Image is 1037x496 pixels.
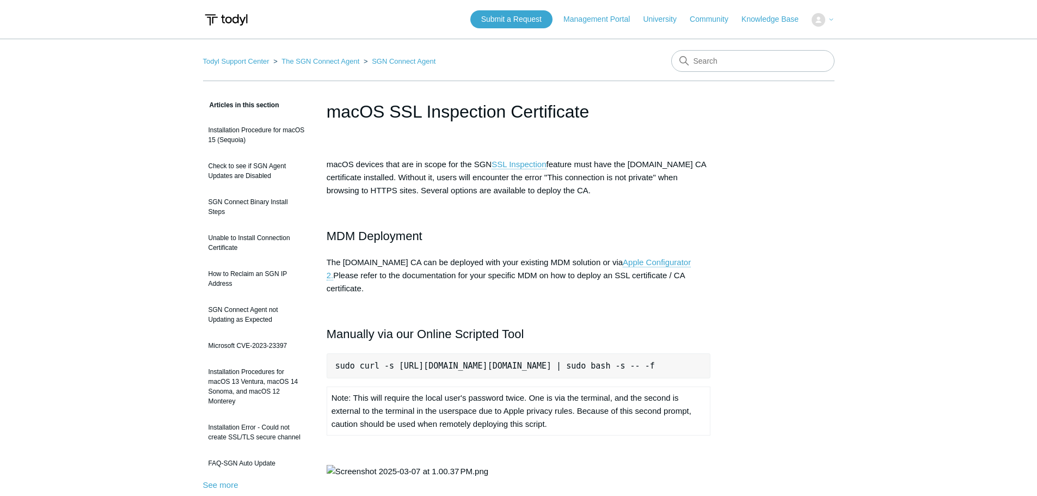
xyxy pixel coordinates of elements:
[361,57,435,65] li: SGN Connect Agent
[372,57,435,65] a: SGN Connect Agent
[492,160,546,169] a: SSL Inspection
[203,57,272,65] li: Todyl Support Center
[327,99,711,125] h1: macOS SSL Inspection Certificate
[563,14,641,25] a: Management Portal
[470,10,553,28] a: Submit a Request
[203,335,310,356] a: Microsoft CVE-2023-23397
[203,156,310,186] a: Check to see if SGN Agent Updates are Disabled
[327,387,710,436] td: Note: This will require the local user's password twice. One is via the terminal, and the second ...
[203,299,310,330] a: SGN Connect Agent not Updating as Expected
[203,264,310,294] a: How to Reclaim an SGN IP Address
[281,57,359,65] a: The SGN Connect Agent
[690,14,739,25] a: Community
[327,256,711,295] p: The [DOMAIN_NAME] CA can be deployed with your existing MDM solution or via Please refer to the d...
[327,353,711,378] pre: sudo curl -s [URL][DOMAIN_NAME][DOMAIN_NAME] | sudo bash -s -- -f
[327,324,711,344] h2: Manually via our Online Scripted Tool
[671,50,834,72] input: Search
[327,465,488,478] img: Screenshot 2025-03-07 at 1.00.37 PM.png
[203,101,279,109] span: Articles in this section
[203,57,269,65] a: Todyl Support Center
[203,417,310,448] a: Installation Error - Could not create SSL/TLS secure channel
[203,10,249,30] img: Todyl Support Center Help Center home page
[203,480,238,489] a: See more
[643,14,687,25] a: University
[271,57,361,65] li: The SGN Connect Agent
[327,158,711,197] p: macOS devices that are in scope for the SGN feature must have the [DOMAIN_NAME] CA certificate in...
[203,228,310,258] a: Unable to Install Connection Certificate
[203,192,310,222] a: SGN Connect Binary Install Steps
[203,120,310,150] a: Installation Procedure for macOS 15 (Sequoia)
[741,14,809,25] a: Knowledge Base
[327,258,691,280] a: Apple Configurator 2.
[203,453,310,474] a: FAQ-SGN Auto Update
[203,362,310,412] a: Installation Procedures for macOS 13 Ventura, macOS 14 Sonoma, and macOS 12 Monterey
[327,226,711,246] h2: MDM Deployment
